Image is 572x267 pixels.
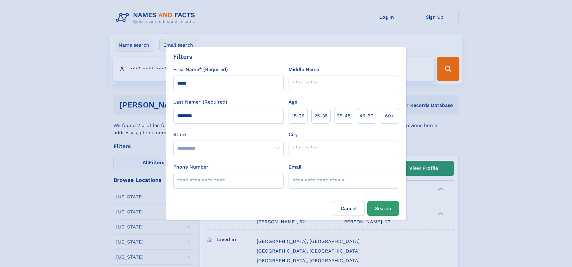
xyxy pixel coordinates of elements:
[314,112,328,120] span: 25‑35
[289,131,298,138] label: City
[289,163,301,171] label: Email
[385,112,394,120] span: 60+
[173,131,284,138] label: State
[173,163,208,171] label: Phone Number
[289,66,319,73] label: Middle Name
[173,52,192,61] div: Filters
[289,98,297,106] label: Age
[173,66,228,73] label: First Name* (Required)
[333,201,365,216] label: Cancel
[292,112,304,120] span: 18‑25
[173,98,227,106] label: Last Name* (Required)
[359,112,374,120] span: 45‑60
[367,201,399,216] button: Search
[337,112,350,120] span: 35‑45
